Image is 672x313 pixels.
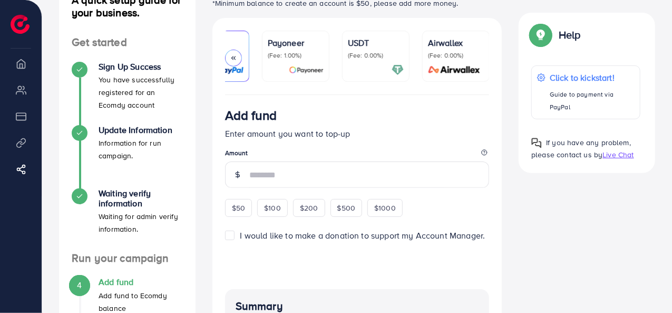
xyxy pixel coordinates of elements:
h4: Summary [236,300,479,313]
span: $200 [300,203,318,213]
p: (Fee: 0.00%) [428,51,484,60]
span: $100 [264,203,281,213]
p: Waiting for admin verify information. [99,210,183,235]
h4: Run your campaign [59,252,196,265]
h4: Add fund [99,277,183,287]
p: Payoneer [268,36,324,49]
img: card [425,64,484,76]
p: (Fee: 0.00%) [348,51,404,60]
img: logo [11,15,30,34]
p: Click to kickstart! [550,71,635,84]
p: USDT [348,36,404,49]
p: Help [559,29,581,41]
img: Popup guide [531,25,550,44]
p: Airwallex [428,36,484,49]
span: If you have any problem, please contact us by [531,137,631,160]
span: $500 [337,203,356,213]
h4: Update Information [99,125,183,135]
h4: Sign Up Success [99,62,183,72]
h4: Get started [59,36,196,49]
h3: Add fund [225,108,277,123]
img: Popup guide [531,138,542,148]
legend: Amount [225,148,490,162]
p: Information for run campaign. [99,137,183,162]
span: I would like to make a donation to support my Account Manager. [240,230,485,241]
span: $50 [232,203,245,213]
h4: Waiting verify information [99,188,183,208]
img: card [208,64,244,76]
li: Sign Up Success [59,62,196,125]
li: Update Information [59,125,196,188]
li: Waiting verify information [59,188,196,252]
span: $1000 [374,203,396,213]
p: Enter amount you want to top-up [225,127,490,140]
p: You have successfully registered for an Ecomdy account [99,73,183,111]
span: Live Chat [602,149,634,160]
img: card [289,64,324,76]
p: Guide to payment via PayPal [550,88,635,113]
span: 4 [77,279,82,291]
p: (Fee: 1.00%) [268,51,324,60]
img: card [392,64,404,76]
